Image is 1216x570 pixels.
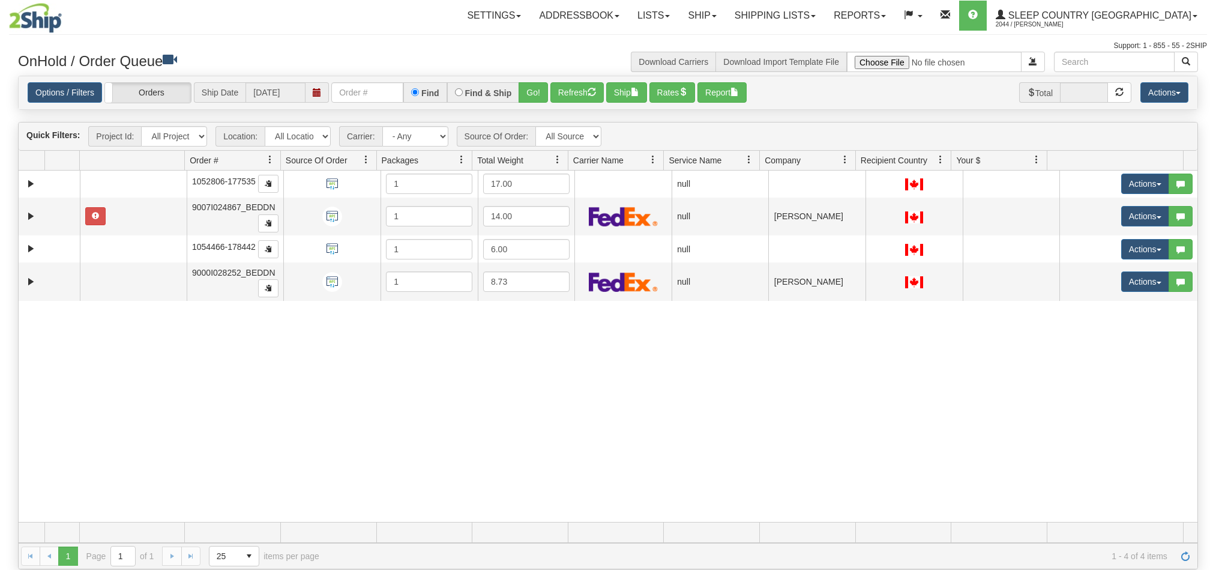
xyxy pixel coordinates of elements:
img: FedEx Express® [589,272,658,292]
a: Sleep Country [GEOGRAPHIC_DATA] 2044 / [PERSON_NAME] [987,1,1206,31]
span: Source Of Order: [457,126,536,147]
a: Expand [23,177,38,192]
a: Download Import Template File [723,57,839,67]
span: Order # [190,154,218,166]
span: 1052806-177535 [192,177,256,186]
a: Download Carriers [639,57,708,67]
span: Carrier: [339,126,382,147]
label: Quick Filters: [26,129,80,141]
td: [PERSON_NAME] [768,262,865,301]
span: Your $ [956,154,980,166]
a: Addressbook [530,1,628,31]
a: Shipping lists [726,1,825,31]
button: Actions [1121,239,1169,259]
img: API [322,174,342,194]
button: Go! [519,82,548,103]
span: 9000I028252_BEDDN [192,268,275,277]
button: Ship [606,82,647,103]
input: Order # [331,82,403,103]
a: Refresh [1176,547,1195,566]
span: 25 [217,550,232,562]
button: Search [1174,52,1198,72]
div: grid toolbar [19,123,1197,151]
img: FedEx Express® [589,207,658,226]
button: Actions [1121,206,1169,226]
span: Company [765,154,801,166]
iframe: chat widget [1188,223,1215,346]
a: Source Of Order filter column settings [356,150,376,170]
span: Recipient Country [861,154,927,166]
a: Total Weight filter column settings [547,150,568,170]
span: Page 1 [58,547,77,566]
button: Actions [1121,271,1169,292]
img: API [322,272,342,292]
span: Packages [382,154,418,166]
a: Order # filter column settings [260,150,280,170]
img: CA [905,276,923,288]
td: [PERSON_NAME] [768,198,865,236]
button: Actions [1121,174,1169,194]
td: null [672,262,769,301]
td: null [672,235,769,262]
input: Page 1 [111,547,135,566]
button: Copy to clipboard [258,175,278,193]
span: 1054466-178442 [192,242,256,252]
input: Search [1054,52,1175,72]
button: Copy to clipboard [258,214,278,232]
a: Packages filter column settings [451,150,472,170]
a: Expand [23,209,38,224]
span: Page of 1 [86,546,154,566]
td: null [672,171,769,198]
img: API [322,239,342,259]
button: Actions [1140,82,1188,103]
a: Ship [679,1,725,31]
img: CA [905,178,923,190]
div: Support: 1 - 855 - 55 - 2SHIP [9,41,1207,51]
a: Recipient Country filter column settings [930,150,951,170]
span: select [239,547,259,566]
a: Your $ filter column settings [1026,150,1047,170]
a: Options / Filters [28,82,102,103]
span: Source Of Order [286,154,348,166]
span: Project Id: [88,126,141,147]
span: Service Name [669,154,721,166]
input: Import [847,52,1022,72]
a: Settings [458,1,530,31]
label: Find & Ship [465,89,512,97]
img: CA [905,244,923,256]
button: Report [697,82,747,103]
span: items per page [209,546,319,566]
span: Ship Date [194,82,245,103]
a: Lists [628,1,679,31]
td: null [672,198,769,236]
span: Page sizes drop down [209,546,259,566]
label: Find [421,89,439,97]
img: logo2044.jpg [9,3,62,33]
a: Service Name filter column settings [739,150,759,170]
img: API [322,207,342,226]
a: Expand [23,241,38,256]
a: Company filter column settings [835,150,855,170]
span: 9007I024867_BEDDN [192,202,275,212]
span: 1 - 4 of 4 items [336,551,1167,561]
h3: OnHold / Order Queue [18,52,599,69]
label: Orders [105,83,191,103]
span: Total [1019,82,1061,103]
button: Copy to clipboard [258,240,278,258]
a: Carrier Name filter column settings [643,150,663,170]
span: Carrier Name [573,154,624,166]
button: Refresh [550,82,604,103]
a: Reports [825,1,895,31]
a: Expand [23,274,38,290]
span: Location: [215,126,265,147]
img: CA [905,211,923,223]
button: Rates [649,82,696,103]
span: 2044 / [PERSON_NAME] [996,19,1086,31]
span: Total Weight [477,154,523,166]
button: Copy to clipboard [258,279,278,297]
span: Sleep Country [GEOGRAPHIC_DATA] [1005,10,1191,20]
